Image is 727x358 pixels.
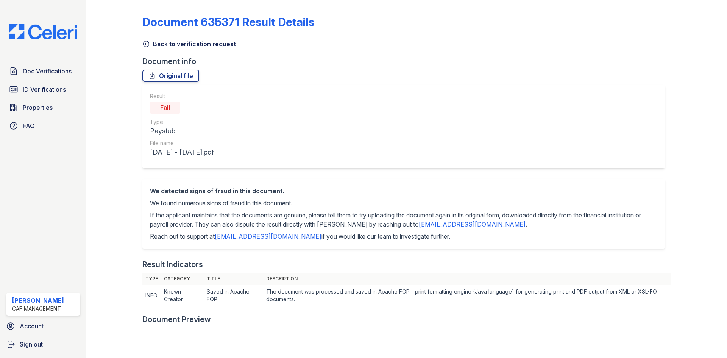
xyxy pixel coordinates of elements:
[150,126,214,136] div: Paystub
[6,100,80,115] a: Properties
[161,285,204,306] td: Known Creator
[142,285,161,306] td: INFO
[142,15,314,29] a: Document 635371 Result Details
[142,314,211,325] div: Document Preview
[142,273,161,285] th: Type
[6,64,80,79] a: Doc Verifications
[6,82,80,97] a: ID Verifications
[142,39,236,48] a: Back to verification request
[20,322,44,331] span: Account
[419,220,526,228] a: [EMAIL_ADDRESS][DOMAIN_NAME]
[6,118,80,133] a: FAQ
[161,273,204,285] th: Category
[3,24,83,39] img: CE_Logo_Blue-a8612792a0a2168367f1c8372b55b34899dd931a85d93a1a3d3e32e68fde9ad4.png
[150,199,657,208] p: We found numerous signs of fraud in this document.
[142,56,671,67] div: Document info
[23,85,66,94] span: ID Verifications
[150,211,657,229] p: If the applicant maintains that the documents are genuine, please tell them to try uploading the ...
[142,70,199,82] a: Original file
[263,285,671,306] td: The document was processed and saved in Apache FOP - print formatting engine (Java language) for ...
[150,147,214,158] div: [DATE] - [DATE].pdf
[23,103,53,112] span: Properties
[3,319,83,334] a: Account
[150,118,214,126] div: Type
[23,67,72,76] span: Doc Verifications
[150,139,214,147] div: File name
[23,121,35,130] span: FAQ
[526,220,527,228] span: .
[204,273,263,285] th: Title
[142,259,203,270] div: Result Indicators
[12,296,64,305] div: [PERSON_NAME]
[150,186,657,195] div: We detected signs of fraud in this document.
[3,337,83,352] a: Sign out
[12,305,64,313] div: CAF Management
[150,232,657,241] p: Reach out to support at if you would like our team to investigate further.
[695,328,719,350] iframe: chat widget
[150,92,214,100] div: Result
[263,273,671,285] th: Description
[20,340,43,349] span: Sign out
[204,285,263,306] td: Saved in Apache FOP
[215,233,321,240] a: [EMAIL_ADDRESS][DOMAIN_NAME]
[150,102,180,114] div: Fail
